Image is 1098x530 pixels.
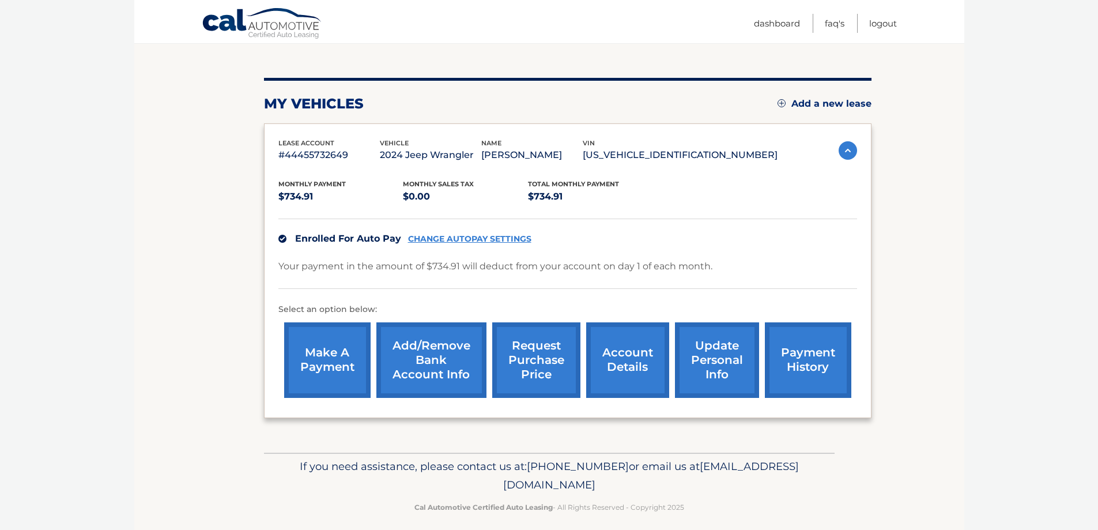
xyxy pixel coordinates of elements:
[202,7,323,41] a: Cal Automotive
[278,258,712,275] p: Your payment in the amount of $734.91 will deduct from your account on day 1 of each month.
[403,180,474,188] span: Monthly sales Tax
[278,235,286,243] img: check.svg
[481,139,501,147] span: name
[376,322,486,398] a: Add/Remove bank account info
[778,99,786,107] img: add.svg
[754,14,800,33] a: Dashboard
[414,503,553,512] strong: Cal Automotive Certified Auto Leasing
[528,189,653,205] p: $734.91
[869,14,897,33] a: Logout
[271,501,827,513] p: - All Rights Reserved - Copyright 2025
[408,234,531,244] a: CHANGE AUTOPAY SETTINGS
[278,139,334,147] span: lease account
[528,180,619,188] span: Total Monthly Payment
[583,147,778,163] p: [US_VEHICLE_IDENTIFICATION_NUMBER]
[527,460,629,473] span: [PHONE_NUMBER]
[403,189,528,205] p: $0.00
[481,147,583,163] p: [PERSON_NAME]
[675,322,759,398] a: update personal info
[778,98,871,110] a: Add a new lease
[586,322,669,398] a: account details
[278,147,380,163] p: #44455732649
[278,180,346,188] span: Monthly Payment
[380,147,481,163] p: 2024 Jeep Wrangler
[825,14,844,33] a: FAQ's
[380,139,409,147] span: vehicle
[295,233,401,244] span: Enrolled For Auto Pay
[583,139,595,147] span: vin
[278,189,403,205] p: $734.91
[765,322,851,398] a: payment history
[492,322,580,398] a: request purchase price
[264,95,364,112] h2: my vehicles
[271,457,827,494] p: If you need assistance, please contact us at: or email us at
[839,141,857,160] img: accordion-active.svg
[278,303,857,317] p: Select an option below:
[284,322,371,398] a: make a payment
